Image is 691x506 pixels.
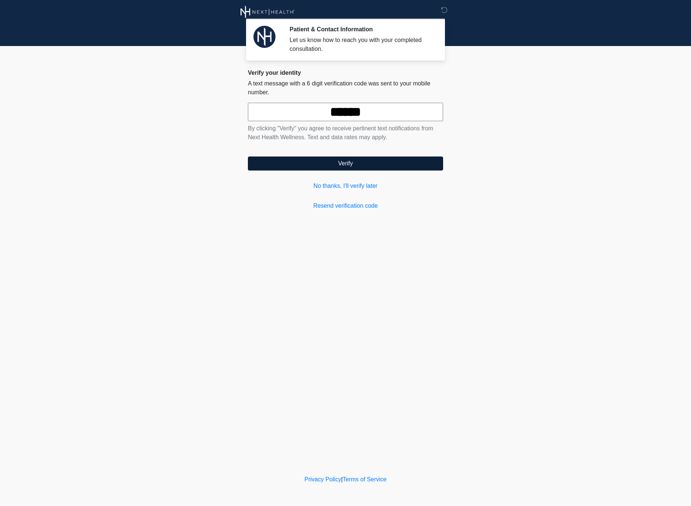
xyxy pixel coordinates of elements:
a: Terms of Service [343,476,386,482]
a: Resend verification code [248,201,443,210]
a: No thanks, I'll verify later [248,182,443,190]
h2: Verify your identity [248,69,443,76]
img: Next Health Wellness Logo [241,6,295,18]
a: | [341,476,343,482]
p: A text message with a 6 digit verification code was sent to your mobile number. [248,79,443,97]
a: Privacy Policy [305,476,341,482]
img: Agent Avatar [253,26,276,48]
button: Verify [248,157,443,171]
h2: Patient & Contact Information [290,26,432,33]
p: By clicking "Verify" you agree to receive pertinent text notifications from Next Health Wellness.... [248,124,443,142]
div: Let us know how to reach you with your completed consultation. [290,36,432,53]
